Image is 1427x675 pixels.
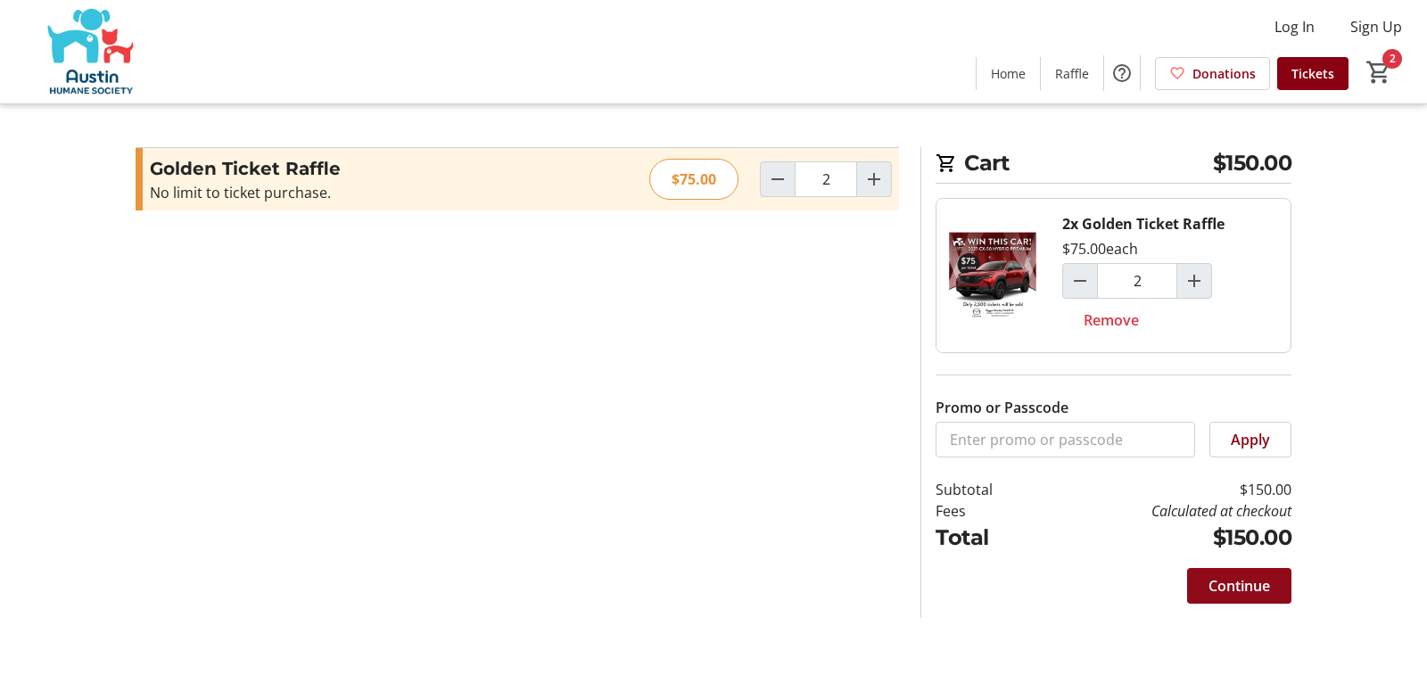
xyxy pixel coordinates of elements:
[1350,16,1402,37] span: Sign Up
[1213,147,1292,179] span: $150.00
[1104,55,1140,91] button: Help
[977,57,1040,90] a: Home
[1291,64,1334,83] span: Tickets
[1063,264,1097,298] button: Decrement by one
[1177,264,1211,298] button: Increment by one
[1084,309,1139,331] span: Remove
[150,182,540,203] div: No limit to ticket purchase.
[1055,64,1089,83] span: Raffle
[1274,16,1315,37] span: Log In
[1260,12,1329,41] button: Log In
[1039,479,1291,500] td: $150.00
[1231,429,1270,450] span: Apply
[1208,575,1270,597] span: Continue
[1041,57,1103,90] a: Raffle
[1187,568,1291,604] button: Continue
[1039,522,1291,554] td: $150.00
[1277,57,1349,90] a: Tickets
[1363,56,1395,88] button: Cart
[936,522,1039,554] td: Total
[1062,213,1225,235] div: 2x Golden Ticket Raffle
[1097,263,1177,299] input: Golden Ticket Raffle Quantity
[1209,422,1291,457] button: Apply
[936,397,1068,418] label: Promo or Passcode
[936,479,1039,500] td: Subtotal
[991,64,1026,83] span: Home
[857,162,891,196] button: Increment by one
[936,199,1048,352] img: Golden Ticket Raffle
[1192,64,1256,83] span: Donations
[761,162,795,196] button: Decrement by one
[1155,57,1270,90] a: Donations
[1062,302,1160,338] button: Remove
[795,161,857,197] input: Golden Ticket Raffle Quantity
[150,155,540,182] h3: Golden Ticket Raffle
[1336,12,1416,41] button: Sign Up
[1039,500,1291,522] td: Calculated at checkout
[1062,238,1138,259] div: $75.00 each
[936,422,1195,457] input: Enter promo or passcode
[649,159,738,200] div: $75.00
[936,147,1291,184] h2: Cart
[11,7,169,96] img: Austin Humane Society's Logo
[936,500,1039,522] td: Fees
